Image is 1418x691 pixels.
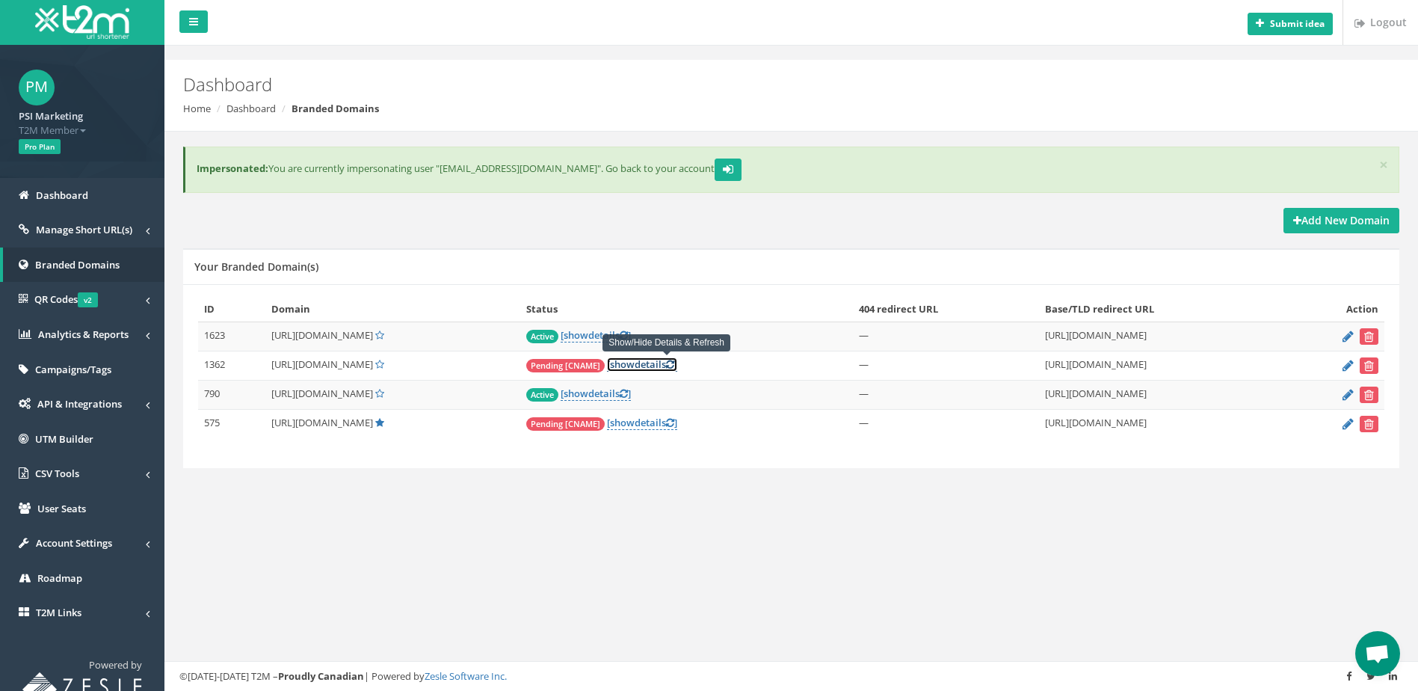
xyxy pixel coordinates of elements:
td: — [853,381,1039,410]
td: 1623 [198,322,265,351]
td: [URL][DOMAIN_NAME] [1039,322,1286,351]
span: Pro Plan [19,139,61,154]
a: [showdetails] [561,328,631,343]
span: [URL][DOMAIN_NAME] [271,387,373,400]
a: Add New Domain [1283,208,1399,233]
td: [URL][DOMAIN_NAME] [1039,381,1286,410]
td: 575 [198,410,265,439]
span: v2 [78,292,98,307]
a: Set Default [375,387,384,400]
span: Branded Domains [35,258,120,271]
div: Show/Hide Details & Refresh [602,334,730,351]
span: Active [526,388,558,402]
a: Home [183,102,211,115]
span: Manage Short URL(s) [36,223,132,236]
span: Roadmap [37,571,82,585]
a: Zesle Software Inc. [425,669,507,683]
strong: PSI Marketing [19,109,83,123]
b: Submit idea [1270,17,1325,30]
span: UTM Builder [35,432,93,446]
span: [URL][DOMAIN_NAME] [271,357,373,371]
th: ID [198,296,265,322]
span: API & Integrations [37,397,122,411]
span: show [564,387,588,400]
th: 404 redirect URL [853,296,1039,322]
a: Set Default [375,328,384,342]
th: Domain [265,296,520,322]
span: T2M Member [19,123,146,138]
a: Dashboard [226,102,276,115]
span: [URL][DOMAIN_NAME] [271,416,373,429]
td: — [853,351,1039,381]
span: User Seats [37,502,86,515]
a: [showdetails] [607,357,677,372]
th: Status [520,296,853,322]
span: CSV Tools [35,467,79,480]
span: show [610,416,635,429]
a: Default [375,416,384,429]
div: ©[DATE]-[DATE] T2M – | Powered by [179,669,1403,684]
span: Account Settings [36,536,112,550]
button: Submit idea [1248,13,1333,35]
span: show [564,328,588,342]
span: PM [19,70,55,105]
span: Powered by [89,658,142,672]
strong: Branded Domains [292,102,379,115]
h2: Dashboard [183,75,1193,94]
span: Dashboard [36,188,88,202]
td: — [853,410,1039,439]
b: Impersonated: [197,162,268,175]
span: T2M Links [36,606,81,619]
a: PSI Marketing T2M Member [19,105,146,137]
a: [showdetails] [607,416,677,430]
td: 790 [198,381,265,410]
div: You are currently impersonating user "[EMAIL_ADDRESS][DOMAIN_NAME]". Go back to your account [183,147,1399,193]
span: Pending [CNAME] [526,417,605,431]
td: — [853,322,1039,351]
span: Campaigns/Tags [35,363,111,376]
strong: Proudly Canadian [278,669,364,683]
h5: Your Branded Domain(s) [194,261,318,272]
span: [URL][DOMAIN_NAME] [271,328,373,342]
button: × [1379,157,1388,173]
th: Base/TLD redirect URL [1039,296,1286,322]
td: 1362 [198,351,265,381]
span: Active [526,330,558,343]
span: Analytics & Reports [38,328,129,341]
span: show [610,357,635,371]
a: [showdetails] [561,387,631,401]
div: Open chat [1355,631,1400,676]
td: [URL][DOMAIN_NAME] [1039,351,1286,381]
td: [URL][DOMAIN_NAME] [1039,410,1286,439]
a: Set Default [375,357,384,371]
strong: Add New Domain [1293,213,1390,227]
span: Pending [CNAME] [526,359,605,372]
th: Action [1286,296,1384,322]
span: QR Codes [34,292,98,306]
img: T2M [35,5,129,39]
